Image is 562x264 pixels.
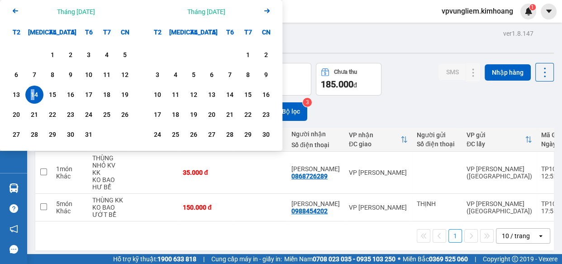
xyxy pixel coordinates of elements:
span: copyright [512,256,518,262]
div: Choose Thứ Tư, tháng 11 19 2025. It's available. [185,106,203,124]
div: Choose Thứ Tư, tháng 10 22 2025. It's available. [43,106,62,124]
div: Choose Thứ Ba, tháng 11 18 2025. It's available. [167,106,185,124]
div: Choose Thứ Sáu, tháng 11 28 2025. It's available. [221,125,239,144]
div: 17 [151,109,164,120]
div: T2 [7,23,25,41]
div: CN [257,23,275,41]
span: message [10,245,18,254]
button: 1 [448,229,462,243]
div: Choose Thứ Ba, tháng 10 7 2025. It's available. [25,66,43,84]
div: VP [PERSON_NAME] ([GEOGRAPHIC_DATA]) [467,200,532,215]
div: Choose Thứ Sáu, tháng 11 21 2025. It's available. [221,106,239,124]
div: T4 [43,23,62,41]
button: SMS [438,64,466,80]
div: 23 [64,109,77,120]
div: Choose Thứ Bảy, tháng 10 11 2025. It's available. [98,66,116,84]
div: T2 [148,23,167,41]
div: 25 [169,129,182,140]
sup: 3 [303,98,312,107]
span: caret-down [545,7,553,15]
div: Choose Thứ Ba, tháng 10 21 2025. It's available. [25,106,43,124]
div: Choose Thứ Tư, tháng 11 5 2025. It's available. [185,66,203,84]
div: Choose Thứ Bảy, tháng 11 8 2025. It's available. [239,66,257,84]
div: THÙNG NHỎ KV KK [92,154,124,176]
div: 7 [28,69,41,80]
div: 5 [187,69,200,80]
div: 3 [82,49,95,60]
div: 0988454202 [291,207,328,215]
div: Choose Thứ Bảy, tháng 11 22 2025. It's available. [239,106,257,124]
div: Người nhận [291,130,340,138]
div: Choose Thứ Tư, tháng 11 12 2025. It's available. [185,86,203,104]
div: [MEDICAL_DATA] [25,23,43,41]
img: icon-new-feature [524,7,533,15]
div: 1 [242,49,254,60]
svg: Arrow Right [262,5,272,16]
div: 8 [242,69,254,80]
button: caret-down [541,4,557,19]
strong: 1900 633 818 [157,255,196,263]
div: 5 món [56,200,83,207]
span: Cung cấp máy in - giấy in: [211,254,282,264]
div: Choose Thứ Ba, tháng 11 25 2025. It's available. [167,125,185,144]
div: Người gửi [417,131,457,139]
div: 10 [82,69,95,80]
div: Choose Thứ Năm, tháng 10 9 2025. It's available. [62,66,80,84]
div: Choose Thứ Tư, tháng 10 8 2025. It's available. [43,66,62,84]
div: 15 [46,89,59,100]
div: 1 [46,49,59,60]
span: | [475,254,476,264]
div: 7 [224,69,236,80]
div: Choose Thứ Tư, tháng 10 1 2025. It's available. [43,46,62,64]
div: Choose Thứ Năm, tháng 11 13 2025. It's available. [203,86,221,104]
div: 27 [205,129,218,140]
div: 19 [187,109,200,120]
span: question-circle [10,204,18,213]
div: 20 [205,109,218,120]
span: Miền Bắc [403,254,468,264]
span: ⚪️ [398,257,400,261]
div: Choose Thứ Tư, tháng 10 15 2025. It's available. [43,86,62,104]
div: 4 [169,69,182,80]
div: 9 [260,69,272,80]
div: KO BAO HƯ BỂ [92,176,124,191]
div: 28 [224,129,236,140]
div: 16 [260,89,272,100]
div: 12 [187,89,200,100]
div: THÙNG KK [92,197,124,204]
div: Choose Thứ Hai, tháng 11 10 2025. It's available. [148,86,167,104]
span: Miền Nam [284,254,395,264]
div: BÍCH THANH [291,200,340,207]
div: 31 [82,129,95,140]
div: 11 [169,89,182,100]
div: 0868726289 [291,173,328,180]
div: VP [PERSON_NAME] [349,204,408,211]
div: Choose Thứ Bảy, tháng 11 15 2025. It's available. [239,86,257,104]
div: 27 [10,129,23,140]
div: 10 / trang [502,231,530,240]
div: ĐC giao [349,140,400,148]
div: 2 [260,49,272,60]
div: 18 [100,89,113,100]
div: 2 [64,49,77,60]
div: 12 [119,69,131,80]
div: 29 [46,129,59,140]
div: Choose Chủ Nhật, tháng 11 9 2025. It's available. [257,66,275,84]
div: Tháng [DATE] [187,7,225,16]
div: Choose Thứ Bảy, tháng 11 29 2025. It's available. [239,125,257,144]
div: VP gửi [467,131,525,139]
div: Choose Thứ Sáu, tháng 10 3 2025. It's available. [80,46,98,64]
span: Hỗ trợ kỹ thuật: [113,254,196,264]
div: Choose Thứ Ba, tháng 11 4 2025. It's available. [167,66,185,84]
div: Choose Thứ Sáu, tháng 11 14 2025. It's available. [221,86,239,104]
div: T5 [62,23,80,41]
div: T6 [80,23,98,41]
div: Choose Thứ Ba, tháng 11 11 2025. It's available. [167,86,185,104]
span: 1 [531,4,534,10]
div: 22 [46,109,59,120]
div: Choose Thứ Bảy, tháng 10 18 2025. It's available. [98,86,116,104]
div: 6 [205,69,218,80]
div: 11 [100,69,113,80]
div: 4 [100,49,113,60]
div: 22 [242,109,254,120]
